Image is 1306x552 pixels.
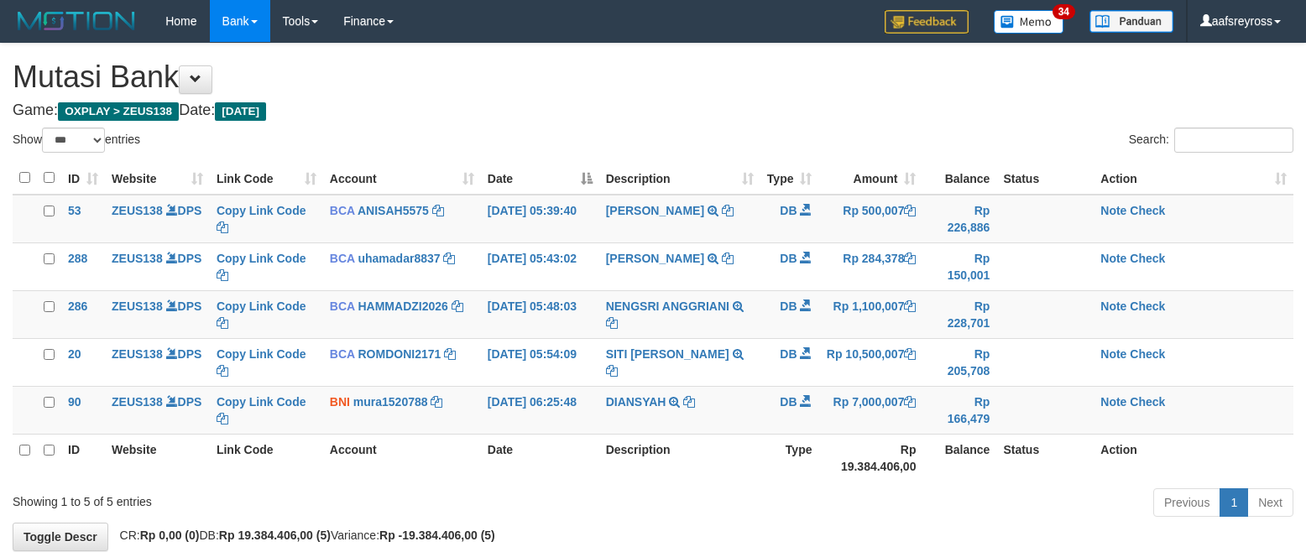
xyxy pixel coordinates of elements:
[606,347,729,361] a: SITI [PERSON_NAME]
[818,162,922,195] th: Amount: activate to sort column ascending
[994,10,1064,34] img: Button%20Memo.svg
[68,204,81,217] span: 53
[922,242,996,290] td: Rp 150,001
[904,299,916,313] a: Copy Rp 1,100,007 to clipboard
[330,395,350,409] span: BNI
[996,162,1094,195] th: Status
[217,347,306,378] a: Copy Link Code
[358,347,441,361] a: ROMDONI2171
[112,347,163,361] a: ZEUS138
[1100,347,1126,361] a: Note
[760,162,819,195] th: Type: activate to sort column ascending
[1100,252,1126,265] a: Note
[818,386,922,434] td: Rp 7,000,007
[112,299,163,313] a: ZEUS138
[780,299,797,313] span: DB
[1130,252,1165,265] a: Check
[481,162,599,195] th: Date: activate to sort column descending
[58,102,179,121] span: OXPLAY > ZEUS138
[210,434,323,482] th: Link Code
[13,102,1293,119] h4: Game: Date:
[330,204,355,217] span: BCA
[61,162,105,195] th: ID: activate to sort column ascending
[217,299,306,330] a: Copy Link Code
[885,10,969,34] img: Feedback.jpg
[1220,488,1248,517] a: 1
[1100,204,1126,217] a: Note
[444,347,456,361] a: Copy ROMDONI2171 to clipboard
[68,347,81,361] span: 20
[112,252,163,265] a: ZEUS138
[452,299,463,313] a: Copy HAMMADZI2026 to clipboard
[13,487,531,510] div: Showing 1 to 5 of 5 entries
[780,395,797,409] span: DB
[42,128,105,153] select: Showentries
[683,395,695,409] a: Copy DIANSYAH to clipboard
[1247,488,1293,517] a: Next
[1094,434,1293,482] th: Action
[1130,299,1165,313] a: Check
[68,395,81,409] span: 90
[606,204,704,217] a: [PERSON_NAME]
[818,290,922,338] td: Rp 1,100,007
[105,386,210,434] td: DPS
[431,395,442,409] a: Copy mura1520788 to clipboard
[112,204,163,217] a: ZEUS138
[323,162,481,195] th: Account: activate to sort column ascending
[922,195,996,243] td: Rp 226,886
[481,386,599,434] td: [DATE] 06:25:48
[760,434,819,482] th: Type
[606,364,618,378] a: Copy SITI NURLITA SAPIT to clipboard
[922,162,996,195] th: Balance
[922,434,996,482] th: Balance
[323,434,481,482] th: Account
[443,252,455,265] a: Copy uhamadar8837 to clipboard
[1094,162,1293,195] th: Action: activate to sort column ascending
[780,204,797,217] span: DB
[105,434,210,482] th: Website
[599,162,760,195] th: Description: activate to sort column ascending
[481,195,599,243] td: [DATE] 05:39:40
[105,162,210,195] th: Website: activate to sort column ascending
[606,252,704,265] a: [PERSON_NAME]
[722,204,734,217] a: Copy SADAM HAPIPI to clipboard
[606,299,729,313] a: NENGSRI ANGGRIANI
[13,523,108,551] a: Toggle Descr
[358,204,429,217] a: ANISAH5575
[210,162,323,195] th: Link Code: activate to sort column ascending
[13,8,140,34] img: MOTION_logo.png
[722,252,734,265] a: Copy SADAM HAPIPI to clipboard
[13,128,140,153] label: Show entries
[358,299,447,313] a: HAMMADZI2026
[922,290,996,338] td: Rp 228,701
[112,395,163,409] a: ZEUS138
[818,242,922,290] td: Rp 284,378
[68,252,87,265] span: 288
[330,347,355,361] span: BCA
[61,434,105,482] th: ID
[481,242,599,290] td: [DATE] 05:43:02
[1053,4,1075,19] span: 34
[818,195,922,243] td: Rp 500,007
[606,395,666,409] a: DIANSYAH
[904,252,916,265] a: Copy Rp 284,378 to clipboard
[105,242,210,290] td: DPS
[904,395,916,409] a: Copy Rp 7,000,007 to clipboard
[13,60,1293,94] h1: Mutasi Bank
[112,529,495,542] span: CR: DB: Variance:
[1130,204,1165,217] a: Check
[599,434,760,482] th: Description
[358,252,440,265] a: uhamadar8837
[215,102,266,121] span: [DATE]
[818,338,922,386] td: Rp 10,500,007
[818,434,922,482] th: Rp 19.384.406,00
[904,347,916,361] a: Copy Rp 10,500,007 to clipboard
[1130,395,1165,409] a: Check
[996,434,1094,482] th: Status
[481,290,599,338] td: [DATE] 05:48:03
[379,529,495,542] strong: Rp -19.384.406,00 (5)
[1100,299,1126,313] a: Note
[1089,10,1173,33] img: panduan.png
[1129,128,1293,153] label: Search:
[1130,347,1165,361] a: Check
